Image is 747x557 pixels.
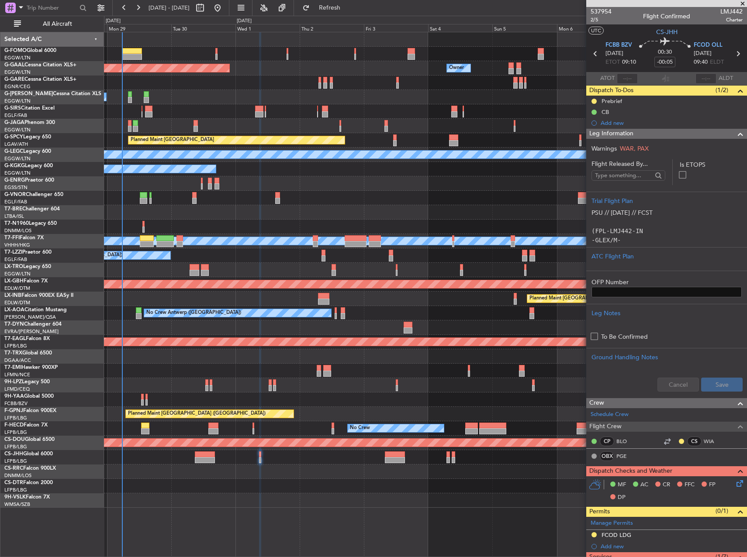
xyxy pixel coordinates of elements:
span: AC [640,481,648,489]
div: ATC Flight Plan [591,252,742,261]
span: CS-DOU [4,437,25,442]
a: EGSS/STN [4,184,28,191]
a: G-KGKGLegacy 600 [4,163,53,168]
div: Planned Maint [GEOGRAPHIC_DATA] ([GEOGRAPHIC_DATA]) [128,407,266,420]
a: EVRA/[PERSON_NAME] [4,328,59,335]
a: EGLF/FAB [4,256,27,263]
a: WIA [704,437,723,445]
span: T7-EMI [4,365,21,370]
a: Manage Permits [591,519,633,528]
a: LFPB/LBG [4,458,27,464]
span: Flight Crew [589,422,622,432]
div: CP [600,437,614,446]
span: All Aircraft [23,21,92,27]
span: ATOT [600,74,615,83]
span: CS-DTR [4,480,23,485]
div: OBX [600,451,614,461]
span: G-GARE [4,77,24,82]
span: T7-FFI [4,235,20,241]
span: 00:30 [658,48,672,57]
span: G-KGKG [4,163,25,168]
label: To Be Confirmed [601,332,648,341]
a: EGGW/LTN [4,55,31,61]
span: ALDT [719,74,733,83]
div: Warnings [586,144,747,153]
a: LTBA/ISL [4,213,24,220]
a: 9H-VSLKFalcon 7X [4,495,50,500]
input: Type something... [595,169,652,182]
a: T7-LZZIPraetor 600 [4,250,52,255]
a: EDLW/DTM [4,285,30,292]
span: FP [709,481,716,489]
div: Mon 29 [107,24,171,32]
span: 537954 [591,7,612,16]
a: LX-INBFalcon 900EX EASy II [4,293,73,298]
span: T7-EAGL [4,336,26,341]
span: CS-JHH [4,451,23,457]
a: G-FOMOGlobal 6000 [4,48,56,53]
span: LX-INB [4,293,21,298]
span: Leg Information [589,129,633,139]
label: Is ETOPS [680,160,742,169]
span: F-HECD [4,423,24,428]
span: 9H-VSLK [4,495,26,500]
a: G-[PERSON_NAME]Cessna Citation XLS [4,91,101,96]
div: Mon 6 [557,24,621,32]
span: LX-AOA [4,307,24,313]
a: EGGW/LTN [4,127,31,133]
a: PGE [616,452,636,460]
div: Sun 5 [492,24,557,32]
div: [DATE] [237,17,252,25]
button: Refresh [298,1,351,15]
span: CS-RRC [4,466,23,471]
a: 9H-LPZLegacy 500 [4,379,50,385]
a: LFPB/LBG [4,415,27,421]
a: DGAA/ACC [4,357,31,364]
div: FCOD LDG [602,531,631,539]
label: OFP Number [591,278,742,287]
a: EGLF/FAB [4,112,27,119]
div: Fri 3 [364,24,428,32]
span: 09:40 [694,58,708,67]
span: MF [618,481,626,489]
div: Tue 30 [171,24,235,32]
div: Leg Notes [591,309,742,318]
span: G-SPCY [4,134,23,140]
span: F-GPNJ [4,408,23,413]
div: No Crew Antwerp ([GEOGRAPHIC_DATA]) [146,306,241,320]
span: T7-TRX [4,351,22,356]
span: LX-TRO [4,264,23,269]
div: Wed 1 [235,24,300,32]
div: Add new [601,119,743,127]
span: Crew [589,398,604,408]
a: G-SIRSCitation Excel [4,106,55,111]
a: DNMM/LOS [4,227,31,234]
span: FCOD OLL [694,41,723,50]
div: Add new [601,543,743,550]
div: Ground Handling Notes [591,353,742,362]
span: [DATE] [694,49,712,58]
a: EGGW/LTN [4,155,31,162]
a: EGNR/CEG [4,83,31,90]
span: G-JAGA [4,120,24,125]
button: UTC [588,27,604,34]
a: 9H-YAAGlobal 5000 [4,394,54,399]
a: G-JAGAPhenom 300 [4,120,55,125]
a: G-GARECessna Citation XLS+ [4,77,76,82]
a: T7-BREChallenger 604 [4,206,60,212]
span: G-SIRS [4,106,21,111]
a: WMSA/SZB [4,501,30,508]
a: LFPB/LBG [4,429,27,436]
div: CS [687,437,702,446]
div: Owner [449,62,464,75]
span: (0/1) [716,506,728,516]
div: Sat 4 [428,24,492,32]
a: G-GAALCessna Citation XLS+ [4,62,76,68]
span: T7-BRE [4,206,22,212]
span: G-VNOR [4,192,26,197]
a: T7-TRXGlobal 6500 [4,351,52,356]
a: DNMM/LOS [4,472,31,479]
span: Permits [589,507,610,517]
span: DP [618,493,626,502]
span: ELDT [710,58,724,67]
